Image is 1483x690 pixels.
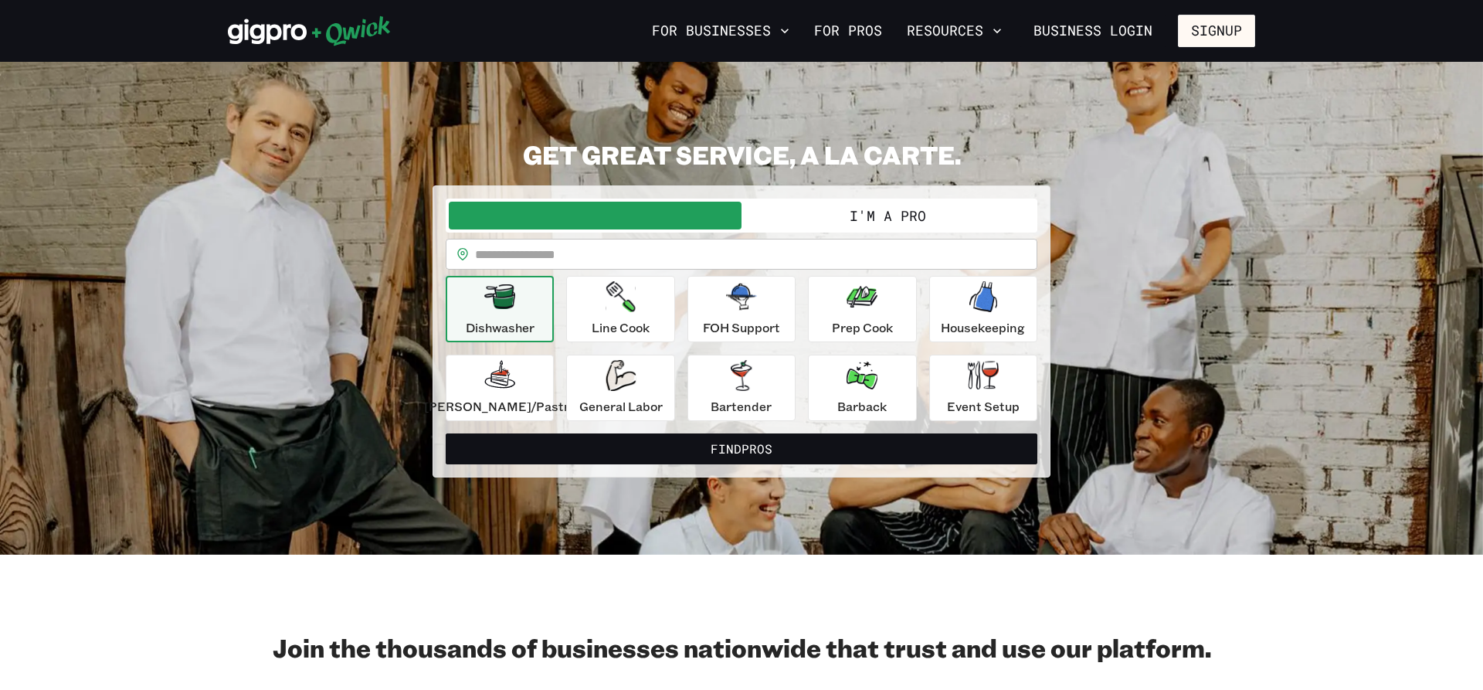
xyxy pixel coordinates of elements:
button: Event Setup [929,355,1037,421]
p: Housekeeping [941,318,1025,337]
a: Business Login [1020,15,1166,47]
p: FOH Support [703,318,780,337]
p: Dishwasher [466,318,534,337]
a: For Pros [808,18,888,44]
button: Bartender [687,355,796,421]
button: I'm a Pro [741,202,1034,229]
p: Event Setup [947,397,1020,416]
button: Dishwasher [446,276,554,342]
button: For Businesses [646,18,796,44]
button: Prep Cook [808,276,916,342]
p: Bartender [711,397,772,416]
button: FOH Support [687,276,796,342]
p: Line Cook [592,318,650,337]
button: Housekeeping [929,276,1037,342]
button: [PERSON_NAME]/Pastry [446,355,554,421]
button: Line Cook [566,276,674,342]
h2: Join the thousands of businesses nationwide that trust and use our platform. [228,632,1255,663]
p: [PERSON_NAME]/Pastry [424,397,575,416]
button: I'm a Business [449,202,741,229]
p: General Labor [579,397,663,416]
button: Signup [1178,15,1255,47]
h2: GET GREAT SERVICE, A LA CARTE. [433,139,1050,170]
p: Barback [837,397,887,416]
p: Prep Cook [832,318,893,337]
button: Barback [808,355,916,421]
button: Resources [901,18,1008,44]
button: FindPros [446,433,1037,464]
button: General Labor [566,355,674,421]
